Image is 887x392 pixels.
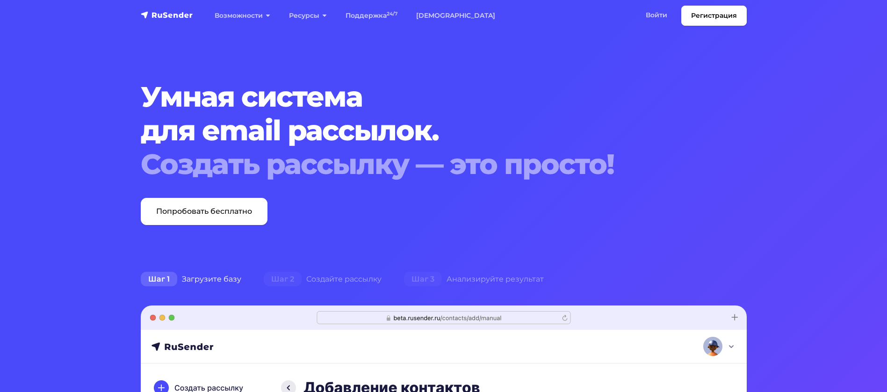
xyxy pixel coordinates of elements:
span: Шаг 2 [264,272,302,287]
span: Шаг 1 [141,272,177,287]
div: Создать рассылку — это просто! [141,147,695,181]
a: Ресурсы [280,6,336,25]
h1: Умная система для email рассылок. [141,80,695,181]
img: RuSender [141,10,193,20]
a: Попробовать бесплатно [141,198,267,225]
a: Поддержка24/7 [336,6,407,25]
sup: 24/7 [387,11,397,17]
a: [DEMOGRAPHIC_DATA] [407,6,505,25]
div: Загрузите базу [130,270,252,289]
a: Войти [636,6,677,25]
span: Шаг 3 [404,272,442,287]
a: Регистрация [681,6,747,26]
a: Возможности [205,6,280,25]
div: Анализируйте результат [393,270,555,289]
div: Создайте рассылку [252,270,393,289]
